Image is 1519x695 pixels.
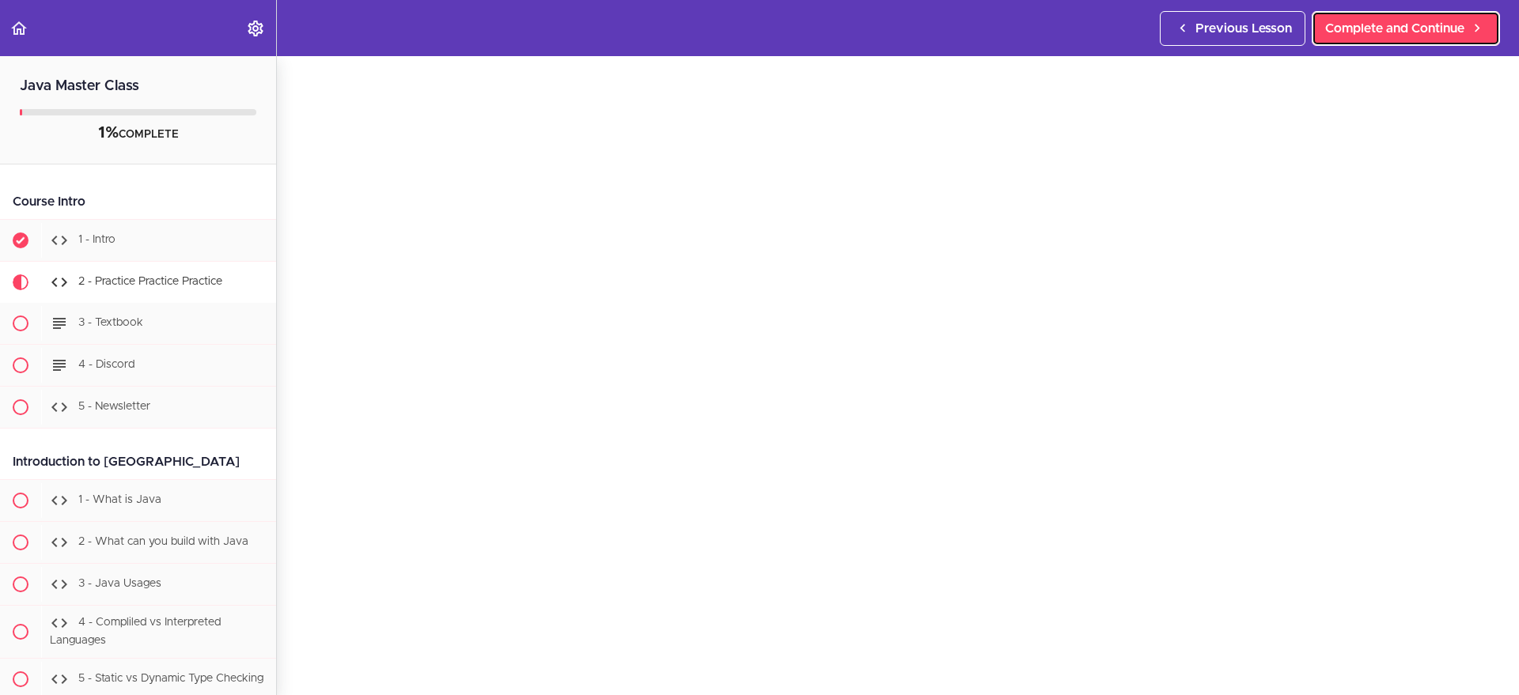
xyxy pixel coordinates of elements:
span: 2 - Practice Practice Practice [78,276,222,287]
svg: Back to course curriculum [9,19,28,38]
span: 2 - What can you build with Java [78,536,248,547]
svg: Settings Menu [246,19,265,38]
span: 1% [98,125,119,141]
span: 4 - Compliled vs Interpreted Languages [50,617,221,646]
span: 1 - What is Java [78,494,161,505]
span: 3 - Java Usages [78,578,161,589]
span: 5 - Newsletter [78,401,150,412]
span: 3 - Textbook [78,317,143,328]
span: Complete and Continue [1325,19,1464,38]
span: Previous Lesson [1195,19,1292,38]
a: Previous Lesson [1160,11,1305,46]
span: 4 - Discord [78,359,134,370]
span: 5 - Static vs Dynamic Type Checking [78,673,263,684]
span: 1 - Intro [78,234,116,245]
div: COMPLETE [20,123,256,144]
a: Complete and Continue [1312,11,1500,46]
